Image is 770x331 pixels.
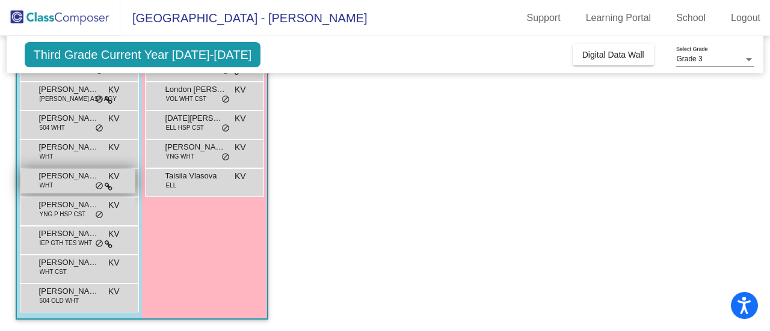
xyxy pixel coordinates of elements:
span: [GEOGRAPHIC_DATA] - [PERSON_NAME] [120,8,367,28]
span: do_not_disturb_alt [95,239,103,249]
span: IEP GTH TES WHT [40,238,92,247]
span: do_not_disturb_alt [95,210,103,220]
a: Support [517,8,570,28]
span: do_not_disturb_alt [221,95,230,105]
span: KV [108,257,120,269]
span: YNG WHT [166,152,194,161]
span: KV [235,141,246,154]
span: [PERSON_NAME] [39,112,99,124]
span: KV [108,228,120,240]
span: KV [108,84,120,96]
span: KV [108,199,120,211]
a: Logout [721,8,770,28]
span: do_not_disturb_alt [221,124,230,133]
span: VOL WHT CST [166,94,207,103]
span: KV [108,170,120,183]
span: Digital Data Wall [582,50,644,59]
span: [PERSON_NAME] [165,141,226,153]
span: do_not_disturb_alt [95,181,103,191]
span: ELL [166,181,177,190]
span: KV [108,112,120,125]
span: KV [235,84,246,96]
span: [PERSON_NAME] [PERSON_NAME] [39,257,99,269]
span: Grade 3 [676,55,702,63]
span: KV [108,285,120,298]
span: [PERSON_NAME] ASN AGY [40,94,117,103]
span: London [PERSON_NAME] [165,84,226,96]
span: Third Grade Current Year [DATE]-[DATE] [25,42,261,67]
span: Taisiia Vlasova [165,170,226,182]
span: [PERSON_NAME] [39,199,99,211]
span: KV [235,112,246,125]
span: YNG P HSP CST [40,210,86,219]
span: 504 WHT [40,123,65,132]
span: WHT [40,152,54,161]
span: [PERSON_NAME] [39,285,99,297]
span: 504 OLD WHT [40,296,79,305]
span: KV [108,141,120,154]
a: School [667,8,715,28]
span: [DATE][PERSON_NAME] [165,112,226,124]
span: do_not_disturb_alt [95,95,103,105]
span: ELL HSP CST [166,123,204,132]
span: WHT CST [40,267,67,276]
span: WHT [40,181,54,190]
span: KV [235,170,246,183]
span: [PERSON_NAME] [39,84,99,96]
span: do_not_disturb_alt [221,153,230,162]
a: Learning Portal [576,8,661,28]
span: [PERSON_NAME] ([PERSON_NAME]) [PERSON_NAME] [39,228,99,240]
button: Digital Data Wall [573,44,654,65]
span: do_not_disturb_alt [95,124,103,133]
span: [PERSON_NAME] [39,170,99,182]
span: [PERSON_NAME] [39,141,99,153]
